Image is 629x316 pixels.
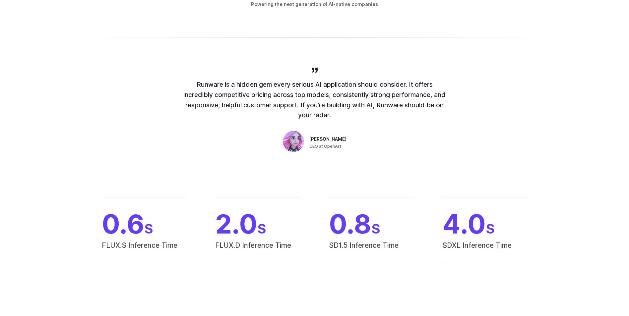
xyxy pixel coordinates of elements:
span: 2.0 [215,211,300,237]
img: Person [283,131,304,152]
span: S [144,221,153,237]
span: FLUX.D Inference Time [215,240,300,263]
span: S [486,221,495,237]
span: S [371,221,380,237]
span: FLUX.S Inference Time [102,240,187,263]
span: 0.6 [102,211,187,237]
span: CEO at OpenArt [309,143,341,150]
span: 0.8 [329,211,414,237]
span: SDXL Inference Time [442,240,527,263]
span: SD1.5 Inference Time [329,240,414,263]
span: S [257,221,266,237]
span: [PERSON_NAME] [309,136,346,143]
span: 4.0 [442,211,527,237]
p: Runware is a hidden gem every serious AI application should consider. It offers incredibly compet... [182,79,447,120]
p: Powering the next generation of AI-native companies [84,0,545,8]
